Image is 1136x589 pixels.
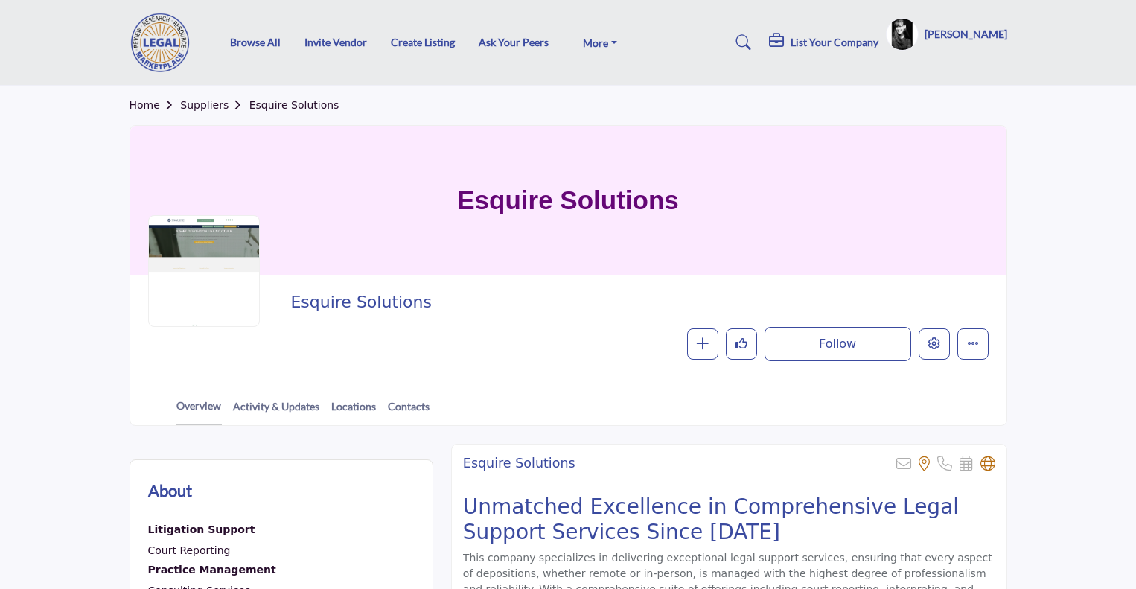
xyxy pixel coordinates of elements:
button: More details [957,328,989,360]
h5: List Your Company [791,36,878,49]
a: Esquire Solutions [249,99,339,111]
a: Suppliers [180,99,249,111]
div: List Your Company [769,34,878,51]
div: Improving organization and efficiency of law practice [148,561,276,580]
a: Invite Vendor [304,36,367,48]
a: More [572,32,628,53]
a: Locations [331,398,377,424]
h2: Esquire Solutions [463,456,575,471]
h2: About [148,478,192,503]
a: Litigation Support [148,520,276,540]
button: Like [726,328,757,360]
a: Search [721,31,761,54]
a: Court Reporting [148,544,231,556]
button: Edit company [919,328,950,360]
img: site Logo [130,13,200,72]
a: Practice Management [148,561,276,580]
a: Contacts [387,398,430,424]
h2: Esquire Solutions [290,293,980,312]
a: Browse All [230,36,281,48]
h1: Esquire Solutions [457,126,679,275]
a: Activity & Updates [232,398,320,424]
a: Overview [176,398,222,425]
a: Home [130,99,181,111]
button: Show hide supplier dropdown [886,18,919,51]
h2: Unmatched Excellence in Comprehensive Legal Support Services Since [DATE] [463,494,995,544]
a: Create Listing [391,36,455,48]
div: Services to assist during litigation process [148,520,276,540]
button: Follow [765,327,911,361]
a: Ask Your Peers [479,36,549,48]
h5: [PERSON_NAME] [925,27,1007,42]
